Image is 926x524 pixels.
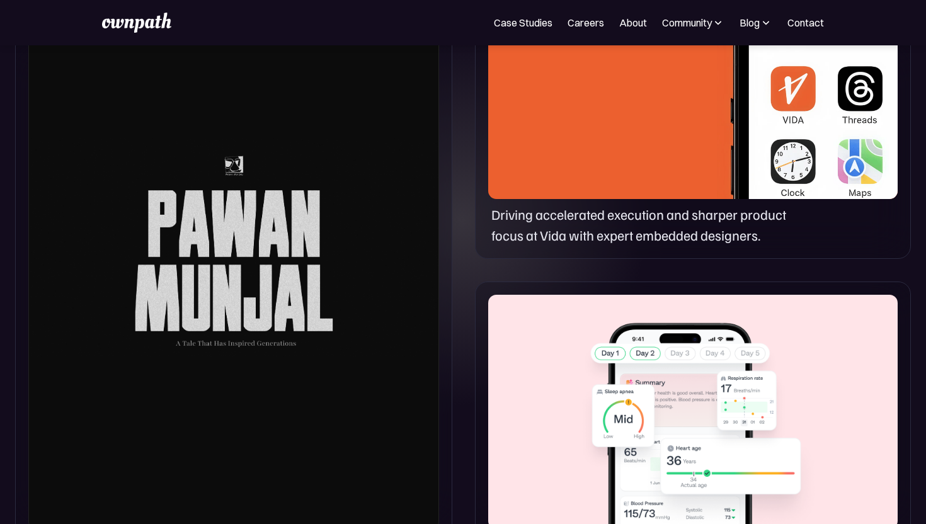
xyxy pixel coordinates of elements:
[494,15,552,30] a: Case Studies
[787,15,824,30] a: Contact
[568,15,604,30] a: Careers
[740,15,760,30] div: Blog
[662,15,712,30] div: Community
[740,15,772,30] div: Blog
[491,204,808,246] p: Driving accelerated execution and sharper product focus at Vida with expert embedded designers.
[619,15,647,30] a: About
[662,15,724,30] div: Community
